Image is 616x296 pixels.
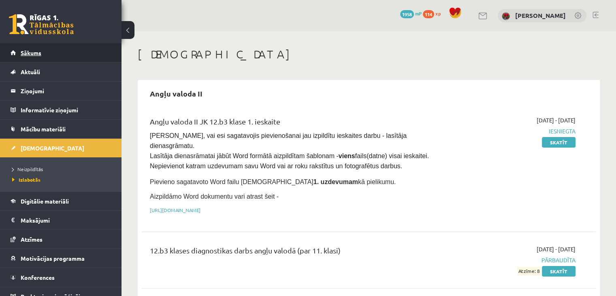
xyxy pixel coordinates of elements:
a: Neizpildītās [12,165,113,173]
a: Maksājumi [11,211,111,230]
legend: Informatīvie ziņojumi [21,101,111,119]
span: Digitālie materiāli [21,197,69,205]
span: Iesniegta [442,127,576,135]
span: Pievieno sagatavoto Word failu [DEMOGRAPHIC_DATA] kā pielikumu. [150,178,396,185]
a: Konferences [11,268,111,287]
span: Izlabotās [12,176,40,183]
h2: Angļu valoda II [142,84,211,103]
h1: [DEMOGRAPHIC_DATA] [138,47,600,61]
span: [DEMOGRAPHIC_DATA] [21,144,84,152]
a: Atzīmes [11,230,111,249]
div: Angļu valoda II JK 12.b3 klase 1. ieskaite [150,116,430,131]
a: Informatīvie ziņojumi [11,101,111,119]
span: [DATE] - [DATE] [537,245,576,253]
a: Digitālie materiāli [11,192,111,210]
a: 114 xp [423,10,445,17]
img: Tīna Šneidere [502,12,510,20]
span: Motivācijas programma [21,255,85,262]
a: Izlabotās [12,176,113,183]
span: 1958 [400,10,414,18]
a: Skatīt [542,137,576,148]
div: 12.b3 klases diagnostikas darbs angļu valodā (par 11. klasi) [150,245,430,260]
span: mP [415,10,422,17]
a: Mācību materiāli [11,120,111,138]
a: Skatīt [542,266,576,277]
strong: viens [339,152,355,159]
span: Mācību materiāli [21,125,66,133]
strong: 1. uzdevumam [313,178,358,185]
span: Pārbaudīta [442,256,576,264]
a: Sākums [11,43,111,62]
a: [URL][DOMAIN_NAME] [150,207,200,213]
span: Atzīme: 8 [517,267,541,275]
a: Motivācijas programma [11,249,111,268]
span: Aizpildāmo Word dokumentu vari atrast šeit - [150,193,279,200]
a: Aktuāli [11,62,111,81]
a: [PERSON_NAME] [515,11,566,19]
a: Ziņojumi [11,82,111,100]
span: Atzīmes [21,236,43,243]
a: Rīgas 1. Tālmācības vidusskola [9,14,74,34]
span: Aktuāli [21,68,40,75]
legend: Maksājumi [21,211,111,230]
legend: Ziņojumi [21,82,111,100]
span: 114 [423,10,434,18]
span: [PERSON_NAME], vai esi sagatavojis pievienošanai jau izpildītu ieskaites darbu - lasītāja dienasg... [150,132,431,169]
span: Sākums [21,49,41,56]
span: Konferences [21,274,55,281]
span: xp [435,10,441,17]
span: Neizpildītās [12,166,43,172]
span: [DATE] - [DATE] [537,116,576,124]
a: [DEMOGRAPHIC_DATA] [11,139,111,157]
a: 1958 mP [400,10,422,17]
